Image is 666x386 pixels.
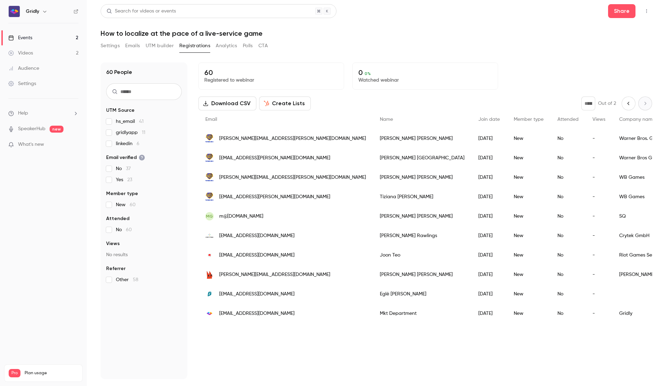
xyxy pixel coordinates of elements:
span: Plan usage [25,370,78,376]
div: New [507,226,550,245]
div: v 4.0.25 [19,11,34,17]
span: gridlyapp [116,129,145,136]
span: 41 [139,119,144,124]
button: CTA [258,40,268,51]
div: Mkt Department [373,304,471,323]
span: hs_email [116,118,144,125]
div: [DATE] [471,226,507,245]
span: 11 [142,130,145,135]
div: - [586,129,612,148]
span: 37 [126,166,131,171]
div: No [550,304,586,323]
h6: Gridly [26,8,39,15]
div: New [507,187,550,207]
h1: How to localize at the pace of a live-service game [101,29,652,37]
img: gridly.com [205,309,214,318]
span: [EMAIL_ADDRESS][PERSON_NAME][DOMAIN_NAME] [219,193,330,201]
button: Create Lists [259,96,311,110]
div: Domain: [DOMAIN_NAME] [18,18,76,24]
div: - [586,226,612,245]
span: 0 % [365,71,371,76]
div: - [586,207,612,226]
div: [PERSON_NAME] [PERSON_NAME] [373,168,471,187]
span: [EMAIL_ADDRESS][PERSON_NAME][DOMAIN_NAME] [219,154,330,162]
div: No [550,207,586,226]
div: [DATE] [471,148,507,168]
button: Emails [125,40,140,51]
span: No [116,165,131,172]
div: [DATE] [471,304,507,323]
img: wbgames.com [205,153,214,162]
div: [PERSON_NAME] [GEOGRAPHIC_DATA] [373,148,471,168]
div: New [507,148,550,168]
span: [EMAIL_ADDRESS][DOMAIN_NAME] [219,252,294,259]
img: tab_domain_overview_orange.svg [19,40,24,46]
div: New [507,168,550,187]
span: Help [18,110,28,117]
span: Views [592,117,605,122]
div: [PERSON_NAME] [PERSON_NAME] [373,207,471,226]
button: Download CSV [198,96,256,110]
img: tab_keywords_by_traffic_grey.svg [69,40,75,46]
div: No [550,226,586,245]
div: - [586,168,612,187]
div: Search for videos or events [106,8,176,15]
span: Attended [106,215,129,222]
span: Other [116,276,138,283]
h1: 60 People [106,68,132,76]
span: [EMAIL_ADDRESS][DOMAIN_NAME] [219,310,294,317]
span: Views [106,240,120,247]
span: Member type [514,117,544,122]
span: 23 [127,177,132,182]
div: Domain Overview [26,41,62,45]
div: Audience [8,65,39,72]
span: 60 [130,202,136,207]
div: - [586,304,612,323]
div: Videos [8,50,33,57]
button: Registrations [179,40,210,51]
div: No [550,168,586,187]
div: [DATE] [471,245,507,265]
img: website_grey.svg [11,18,17,24]
section: facet-groups [106,107,182,283]
span: Attended [557,117,579,122]
p: Registered to webinar [204,77,338,84]
span: No [116,226,132,233]
div: [DATE] [471,187,507,207]
span: Yes [116,176,132,183]
div: - [586,265,612,284]
p: 60 [204,68,338,77]
span: m@[DOMAIN_NAME] [219,213,263,220]
button: Analytics [216,40,237,51]
span: Pro [9,369,20,377]
span: 6 [137,141,139,146]
div: - [586,148,612,168]
div: New [507,265,550,284]
div: - [586,187,612,207]
span: [EMAIL_ADDRESS][DOMAIN_NAME] [219,232,294,240]
div: Joon Teo [373,245,471,265]
img: riotgames.com [205,252,214,258]
img: wbgames.com [205,173,214,182]
button: Share [608,4,635,18]
div: No [550,129,586,148]
div: New [507,245,550,265]
img: belkatechnologies.com [205,270,214,279]
div: No [550,187,586,207]
button: Settings [101,40,120,51]
div: [DATE] [471,168,507,187]
div: [PERSON_NAME] [PERSON_NAME] [373,265,471,284]
div: New [507,129,550,148]
div: Keywords by Traffic [77,41,117,45]
span: What's new [18,141,44,148]
span: Name [380,117,393,122]
span: New [116,201,136,208]
p: 0 [358,68,492,77]
span: 60 [126,227,132,232]
span: MG [206,213,213,219]
span: Company name [619,117,655,122]
div: No [550,148,586,168]
span: UTM Source [106,107,135,114]
div: No [550,265,586,284]
p: Watched webinar [358,77,492,84]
